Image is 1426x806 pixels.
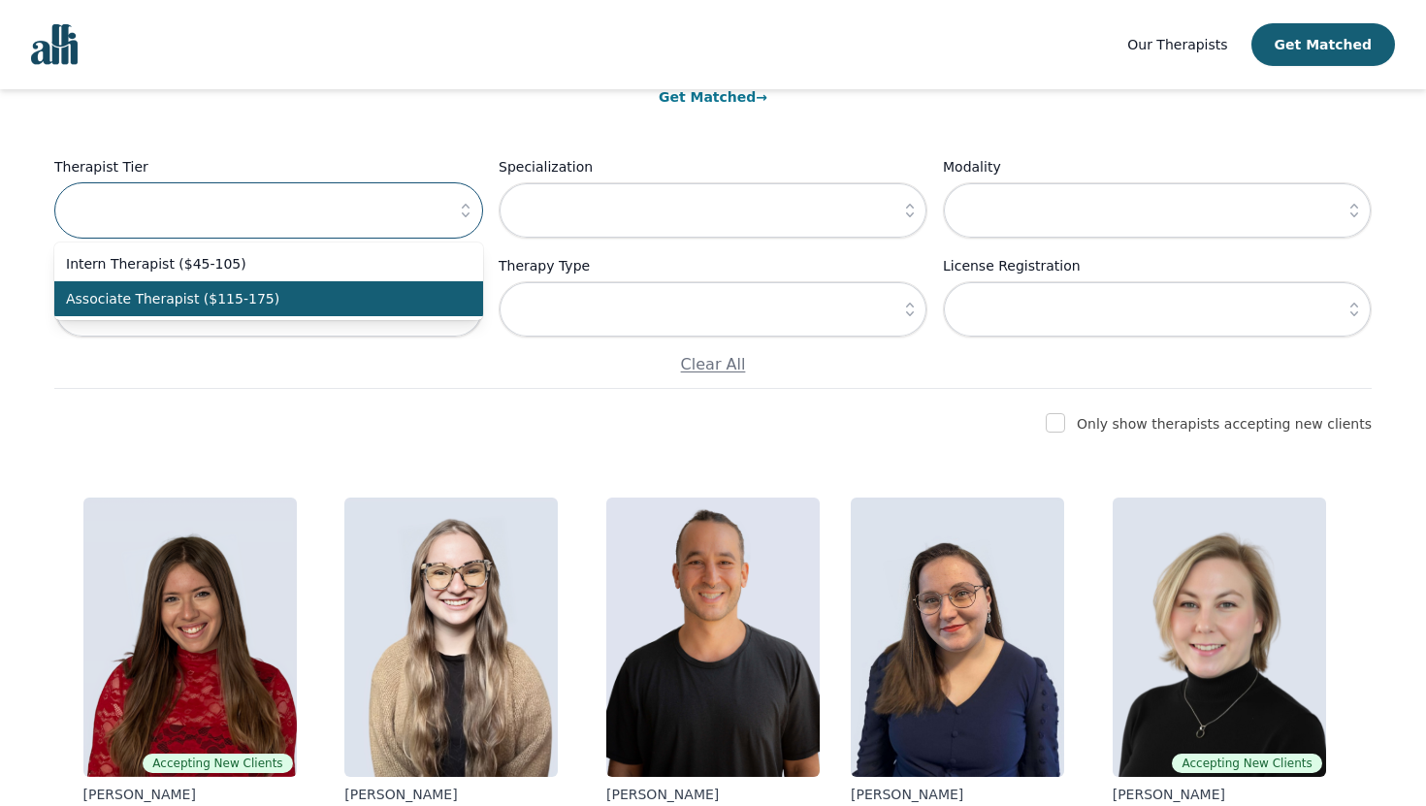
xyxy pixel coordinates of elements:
[344,785,575,804] p: [PERSON_NAME]
[1113,785,1344,804] p: [PERSON_NAME]
[851,498,1064,777] img: Vanessa_McCulloch
[943,254,1372,277] label: License Registration
[606,498,820,777] img: Kavon_Banejad
[1251,23,1395,66] button: Get Matched
[1077,416,1372,432] label: Only show therapists accepting new clients
[344,498,558,777] img: Faith_Woodley
[1113,498,1326,777] img: Jocelyn_Crawford
[499,155,927,178] label: Specialization
[499,254,927,277] label: Therapy Type
[606,785,820,804] p: [PERSON_NAME]
[659,89,767,105] a: Get Matched
[851,785,1082,804] p: [PERSON_NAME]
[943,155,1372,178] label: Modality
[1127,33,1227,56] a: Our Therapists
[66,254,448,274] span: Intern Therapist ($45-105)
[1172,754,1321,773] span: Accepting New Clients
[756,89,767,105] span: →
[83,498,297,777] img: Alisha_Levine
[1127,37,1227,52] span: Our Therapists
[54,155,483,178] label: Therapist Tier
[54,353,1372,376] p: Clear All
[66,289,448,308] span: Associate Therapist ($115-175)
[31,24,78,65] img: alli logo
[143,754,292,773] span: Accepting New Clients
[83,785,314,804] p: [PERSON_NAME]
